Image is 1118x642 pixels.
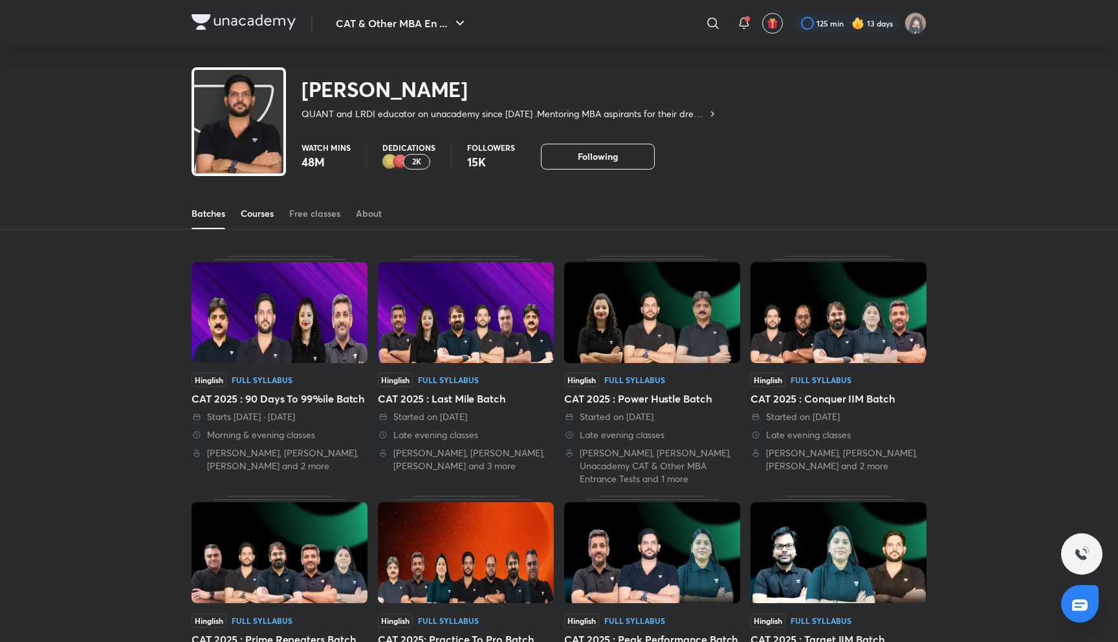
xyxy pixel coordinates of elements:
[564,447,740,485] div: Lokesh Agarwal, Ravi Kumar, Unacademy CAT & Other MBA Entrance Tests and 1 more
[192,428,367,441] div: Morning & evening classes
[378,502,554,603] img: Thumbnail
[751,373,785,387] span: Hinglish
[192,447,367,472] div: Lokesh Agarwal, Ravi Kumar, Saral Nashier and 2 more
[241,198,274,229] a: Courses
[751,614,785,628] span: Hinglish
[604,617,665,625] div: Full Syllabus
[564,373,599,387] span: Hinglish
[791,617,851,625] div: Full Syllabus
[232,617,292,625] div: Full Syllabus
[564,262,740,363] img: Thumbnail
[356,198,382,229] a: About
[467,144,515,151] p: Followers
[289,198,340,229] a: Free classes
[751,410,926,423] div: Started on 17 Jun 2025
[564,614,599,628] span: Hinglish
[289,207,340,220] div: Free classes
[767,17,778,29] img: avatar
[564,428,740,441] div: Late evening classes
[194,72,283,197] img: class
[904,12,926,34] img: Jarul Jangid
[378,256,554,485] div: CAT 2025 : Last Mile Batch
[192,256,367,485] div: CAT 2025 : 90 Days To 99%ile Batch
[751,502,926,603] img: Thumbnail
[192,502,367,603] img: Thumbnail
[192,14,296,33] a: Company Logo
[564,502,740,603] img: Thumbnail
[378,428,554,441] div: Late evening classes
[382,144,435,151] p: Dedications
[541,144,655,170] button: Following
[192,410,367,423] div: Starts today · 31 Aug 2025
[751,428,926,441] div: Late evening classes
[378,391,554,406] div: CAT 2025 : Last Mile Batch
[301,154,351,170] p: 48M
[356,207,382,220] div: About
[467,154,515,170] p: 15K
[393,154,408,170] img: educator badge1
[378,410,554,423] div: Started on 4 Aug 2025
[762,13,783,34] button: avatar
[378,447,554,472] div: Lokesh Agarwal, Ravi Kumar, Ronakkumar Shah and 3 more
[192,614,226,628] span: Hinglish
[192,373,226,387] span: Hinglish
[301,144,351,151] p: Watch mins
[232,376,292,384] div: Full Syllabus
[751,256,926,485] div: CAT 2025 : Conquer IIM Batch
[301,76,718,102] h2: [PERSON_NAME]
[604,376,665,384] div: Full Syllabus
[192,262,367,363] img: Thumbnail
[192,391,367,406] div: CAT 2025 : 90 Days To 99%ile Batch
[328,10,476,36] button: CAT & Other MBA En ...
[751,391,926,406] div: CAT 2025 : Conquer IIM Batch
[564,410,740,423] div: Started on 8 Jul 2025
[378,373,413,387] span: Hinglish
[412,157,421,166] p: 2K
[418,617,479,625] div: Full Syllabus
[301,107,707,120] p: QUANT and LRDI educator on unacademy since [DATE] .Mentoring MBA aspirants for their dream B scho...
[564,391,740,406] div: CAT 2025 : Power Hustle Batch
[192,207,225,220] div: Batches
[378,262,554,363] img: Thumbnail
[192,198,225,229] a: Batches
[241,207,274,220] div: Courses
[751,447,926,472] div: Deepika Awasthi, Ravi Kumar, Ronakkumar Shah and 2 more
[578,150,618,163] span: Following
[192,14,296,30] img: Company Logo
[851,17,864,30] img: streak
[418,376,479,384] div: Full Syllabus
[791,376,851,384] div: Full Syllabus
[382,154,398,170] img: educator badge2
[564,256,740,485] div: CAT 2025 : Power Hustle Batch
[1074,546,1090,562] img: ttu
[378,614,413,628] span: Hinglish
[751,262,926,363] img: Thumbnail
